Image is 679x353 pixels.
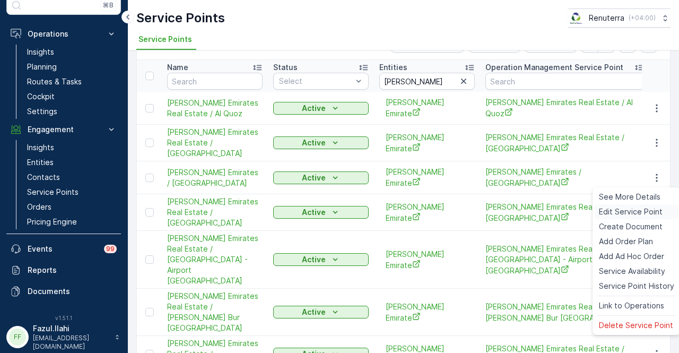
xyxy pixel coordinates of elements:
[33,334,109,351] p: [EMAIL_ADDRESS][DOMAIN_NAME]
[27,106,57,117] p: Settings
[599,236,653,247] span: Add Order Plan
[27,157,54,168] p: Entities
[485,132,645,154] a: Beena Emirates Real Estate / Ras Al Khor
[485,167,645,188] span: [PERSON_NAME] Emirates / [GEOGRAPHIC_DATA]
[595,190,678,204] a: See More Details
[27,202,51,212] p: Orders
[23,200,121,214] a: Orders
[595,204,678,219] a: Edit Service Point
[599,206,663,217] span: Edit Service Point
[273,171,369,184] button: Active
[28,244,98,254] p: Events
[485,73,645,90] input: Search
[485,202,645,223] span: [PERSON_NAME] Emirates Real Estate / [GEOGRAPHIC_DATA]
[27,47,54,57] p: Insights
[6,238,121,260] a: Events99
[106,245,115,253] p: 99
[23,185,121,200] a: Service Points
[302,254,326,265] p: Active
[379,62,407,73] p: Entities
[23,89,121,104] a: Cockpit
[599,192,660,202] span: See More Details
[167,62,188,73] p: Name
[27,187,79,197] p: Service Points
[23,45,121,59] a: Insights
[485,244,645,276] span: [PERSON_NAME] Emirates Real Estate / [GEOGRAPHIC_DATA] - Airport [GEOGRAPHIC_DATA]
[386,167,468,188] a: Beena Emirate
[23,59,121,74] a: Planning
[485,97,645,119] a: Beena Emirates Real Estate / Al Quoz
[485,132,645,154] span: [PERSON_NAME] Emirates Real Estate / [GEOGRAPHIC_DATA]
[167,291,263,333] span: [PERSON_NAME] Emirates Real Estate / [PERSON_NAME] Bur [GEOGRAPHIC_DATA]
[386,302,468,323] span: [PERSON_NAME] Emirate
[273,136,369,149] button: Active
[145,255,154,264] div: Toggle Row Selected
[595,234,678,249] a: Add Order Plan
[167,98,263,119] a: Beena Emirates Real Estate / Al Quoz
[273,102,369,115] button: Active
[595,249,678,264] a: Add Ad Hoc Order
[302,307,326,317] p: Active
[167,167,263,188] a: Beena Emirates / Al Wasl Road Jumeirah
[23,104,121,119] a: Settings
[23,214,121,229] a: Pricing Engine
[273,306,369,318] button: Active
[136,10,225,27] p: Service Points
[599,281,674,291] span: Service Point History
[279,76,352,87] p: Select
[23,155,121,170] a: Entities
[599,320,673,331] span: Delete Service Point
[386,97,468,119] a: Beena Emirate
[28,29,100,39] p: Operations
[167,127,263,159] a: Beena Emirates Real Estate / Ras Al Khor
[273,206,369,219] button: Active
[167,196,263,228] span: [PERSON_NAME] Emirates Real Estate / [GEOGRAPHIC_DATA]
[9,329,26,346] div: FF
[599,300,664,311] span: Link to Operations
[145,308,154,316] div: Toggle Row Selected
[599,251,664,262] span: Add Ad Hoc Order
[33,323,109,334] p: Fazul.Ilahi
[386,167,468,188] span: [PERSON_NAME] Emirate
[568,12,585,24] img: Screenshot_2024-07-26_at_13.33.01.png
[23,170,121,185] a: Contacts
[568,8,671,28] button: Renuterra(+04:00)
[302,103,326,114] p: Active
[167,233,263,286] a: Beena Emirates Real Estate / Al Fajr Business Center - Airport Garhoud
[167,167,263,188] span: [PERSON_NAME] Emirates / [GEOGRAPHIC_DATA]
[273,62,298,73] p: Status
[386,302,468,323] a: Beena Emirate
[145,208,154,217] div: Toggle Row Selected
[386,202,468,223] span: [PERSON_NAME] Emirate
[485,202,645,223] a: Beena Emirates Real Estate / Al Karama
[23,140,121,155] a: Insights
[485,302,645,323] a: Beena Emirates Real Estate / Al Raffa Bur Dubai
[167,127,263,159] span: [PERSON_NAME] Emirates Real Estate / [GEOGRAPHIC_DATA]
[302,137,326,148] p: Active
[6,281,121,302] a: Documents
[28,124,100,135] p: Engagement
[386,249,468,271] span: [PERSON_NAME] Emirate
[386,97,468,119] span: [PERSON_NAME] Emirate
[485,167,645,188] a: Beena Emirates / Al Wasl Road Jumeirah
[386,132,468,154] a: Beena Emirate
[6,23,121,45] button: Operations
[273,253,369,266] button: Active
[167,291,263,333] a: Beena Emirates Real Estate / Al Raffa Bur Dubai
[386,249,468,271] a: Beena Emirate
[599,266,665,277] span: Service Availability
[599,221,663,232] span: Create Document
[145,174,154,182] div: Toggle Row Selected
[302,173,326,183] p: Active
[103,1,114,10] p: ⌘B
[589,13,624,23] p: Renuterra
[27,76,82,87] p: Routes & Tasks
[145,139,154,147] div: Toggle Row Selected
[167,196,263,228] a: Beena Emirates Real Estate / Al Karama
[27,142,54,153] p: Insights
[6,119,121,140] button: Engagement
[302,207,326,218] p: Active
[167,233,263,286] span: [PERSON_NAME] Emirates Real Estate / [GEOGRAPHIC_DATA] - Airport [GEOGRAPHIC_DATA]
[167,98,263,119] span: [PERSON_NAME] Emirates Real Estate / Al Quoz
[167,73,263,90] input: Search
